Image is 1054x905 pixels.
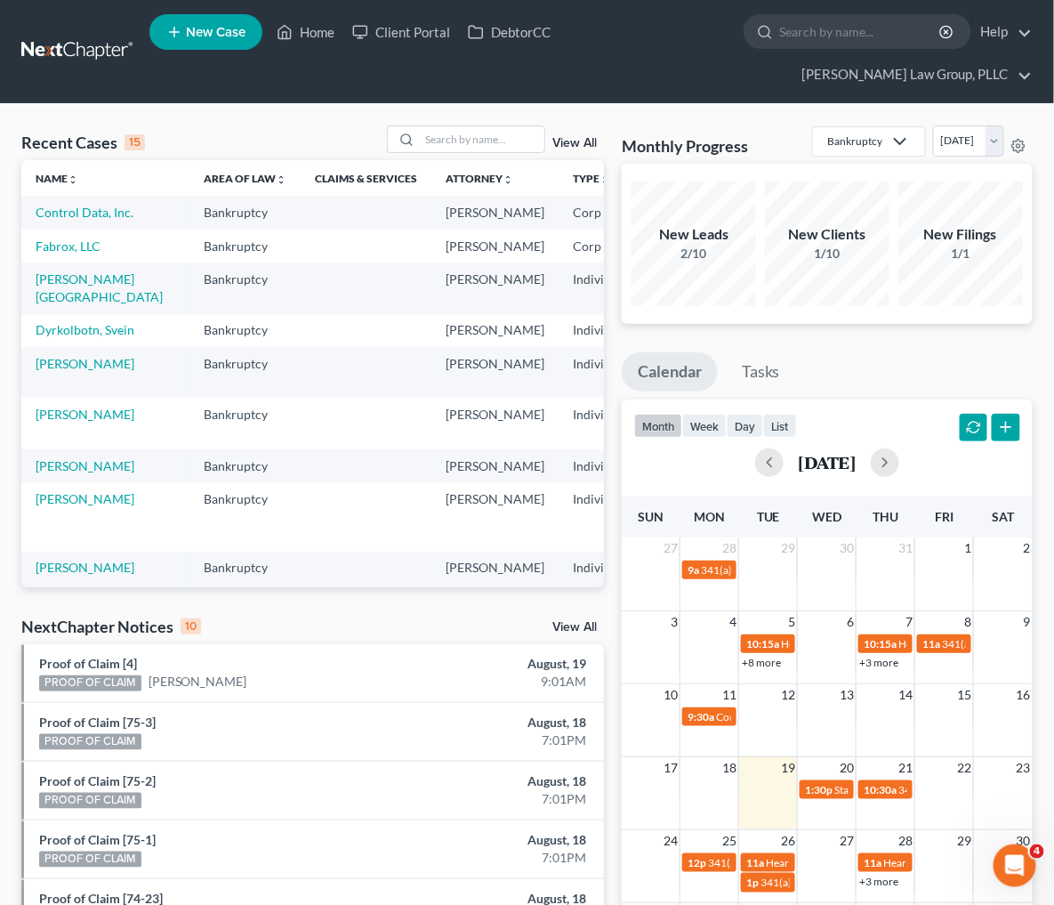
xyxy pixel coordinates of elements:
span: 30 [1015,830,1033,852]
div: 7:01PM [415,731,586,749]
button: list [763,414,797,438]
div: Bankruptcy [827,133,882,149]
div: 15 [125,134,145,150]
span: 11a [864,856,881,869]
td: [PERSON_NAME] [431,314,559,347]
span: 11a [746,856,764,869]
a: Area of Lawunfold_more [204,172,286,185]
a: Typeunfold_more [573,172,610,185]
a: Dyrkolbotn, Svein [36,322,134,337]
div: PROOF OF CLAIM [39,793,141,809]
div: August, 18 [415,714,586,731]
td: Bankruptcy [189,552,301,602]
h2: [DATE] [798,453,857,472]
div: 2/10 [632,245,756,263]
span: 27 [838,830,856,852]
td: Individual [559,263,642,313]
span: 16 [1015,684,1033,706]
a: [PERSON_NAME] [36,407,134,422]
td: Individual [559,552,642,602]
button: month [634,414,682,438]
td: Corp [559,230,642,263]
td: Bankruptcy [189,449,301,482]
div: 1/1 [898,245,1023,263]
span: Hearing for [PERSON_NAME] & [PERSON_NAME] [766,856,999,869]
td: [PERSON_NAME] [431,230,559,263]
span: 11a [922,637,940,650]
a: [PERSON_NAME] [36,458,134,473]
span: 4 [1030,844,1044,859]
a: Fabrox, LLC [36,238,101,254]
div: 7:01PM [415,849,586,867]
a: [PERSON_NAME] [36,356,134,371]
td: Individual [559,449,642,482]
span: 341(a) meeting for Contour Spa, LLC [760,876,929,889]
a: +3 more [859,875,898,888]
i: unfold_more [503,174,513,185]
span: 30 [838,537,856,559]
a: Home [268,16,343,48]
td: Bankruptcy [189,347,301,398]
div: August, 18 [415,831,586,849]
div: 9:01AM [415,673,586,691]
a: Proof of Claim [75-1] [39,832,156,847]
a: Client Portal [343,16,459,48]
span: 17 [662,757,680,779]
td: [PERSON_NAME] [431,552,559,602]
span: Sat [992,509,1014,524]
td: Bankruptcy [189,314,301,347]
td: Bankruptcy [189,398,301,448]
div: PROOF OF CLAIM [39,734,141,750]
a: [PERSON_NAME] [36,560,134,575]
span: 2 [1022,537,1033,559]
span: 1:30p [805,783,833,796]
span: 18 [720,757,738,779]
td: Bankruptcy [189,263,301,313]
span: Thu [873,509,898,524]
input: Search by name... [420,126,544,152]
div: New Clients [765,224,889,245]
span: 9:30a [688,710,714,723]
span: 22 [955,757,973,779]
a: [PERSON_NAME][GEOGRAPHIC_DATA] [36,271,163,304]
span: 19 [779,757,797,779]
td: Bankruptcy [189,482,301,551]
a: Proof of Claim [75-2] [39,773,156,788]
span: Confirmation Status Conference for [716,710,882,723]
div: NextChapter Notices [21,616,201,637]
td: [PERSON_NAME] [431,449,559,482]
span: 1p [746,876,759,889]
input: Search by name... [779,15,942,48]
td: Bankruptcy [189,230,301,263]
i: unfold_more [276,174,286,185]
span: 341(a) meeting for [PERSON_NAME] [701,563,873,577]
span: New Case [186,26,245,39]
span: 4 [728,611,738,633]
span: 28 [897,830,914,852]
td: Corp [559,196,642,229]
td: Bankruptcy [189,196,301,229]
a: Help [972,16,1032,48]
a: Proof of Claim [4] [39,656,137,671]
i: unfold_more [599,174,610,185]
div: 10 [181,618,201,634]
a: +3 more [859,656,898,669]
span: 15 [955,684,973,706]
div: 7:01PM [415,790,586,808]
span: 10 [662,684,680,706]
a: View All [552,621,597,634]
button: day [727,414,763,438]
span: 1 [962,537,973,559]
span: Wed [812,509,841,524]
span: 341(a) meeting for [PERSON_NAME] [708,856,880,869]
td: Individual [559,482,642,551]
span: 9 [1022,611,1033,633]
span: 10:15a [746,637,779,650]
td: Individual [559,347,642,398]
a: Attorneyunfold_more [446,172,513,185]
div: August, 19 [415,655,586,673]
span: 3 [669,611,680,633]
td: Individual [559,398,642,448]
div: August, 18 [415,772,586,790]
span: 29 [955,830,973,852]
